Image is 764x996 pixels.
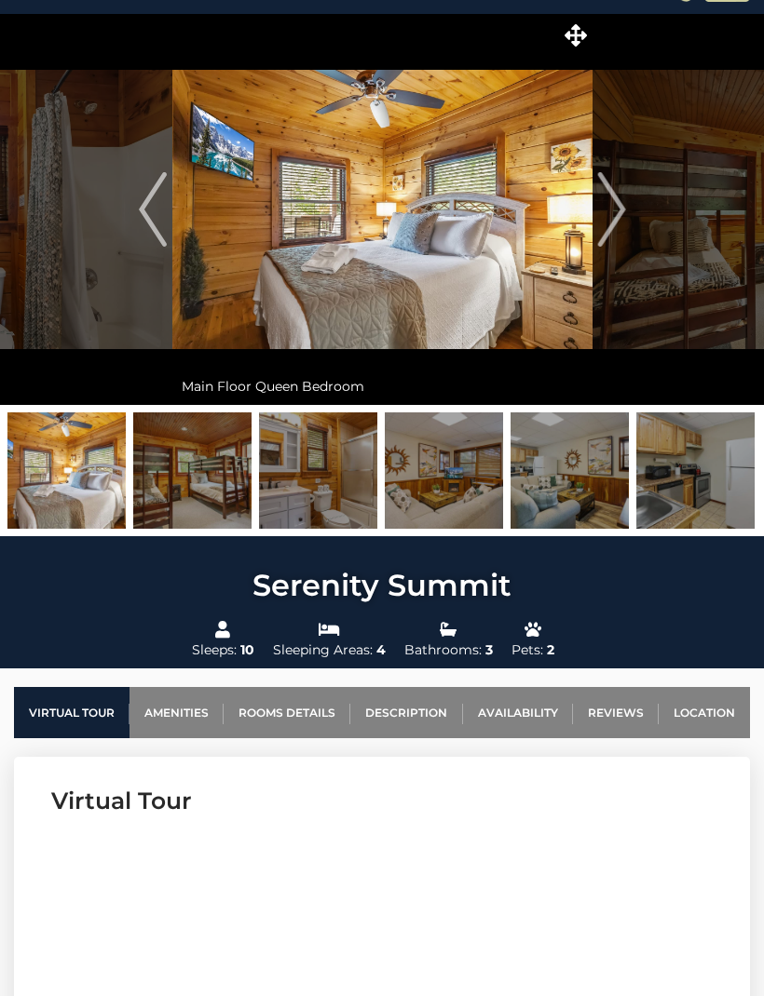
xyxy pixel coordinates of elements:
[463,687,573,738] a: Availability
[659,687,750,738] a: Location
[385,412,503,529] img: 167191057
[511,412,629,529] img: 167191058
[172,368,593,405] div: Main Floor Queen Bedroom
[224,687,350,738] a: Rooms Details
[139,172,167,247] img: arrow
[350,687,462,738] a: Description
[7,412,126,529] img: 167191066
[14,687,130,738] a: Virtual Tour
[573,687,659,738] a: Reviews
[134,14,172,405] button: Previous
[130,687,224,738] a: Amenities
[597,172,625,247] img: arrow
[133,412,252,529] img: 167191065
[636,412,755,529] img: 167191064
[51,785,713,817] h3: Virtual Tour
[593,14,631,405] button: Next
[259,412,377,529] img: 167191071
